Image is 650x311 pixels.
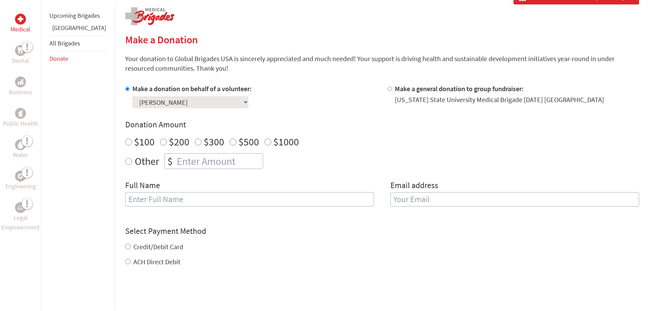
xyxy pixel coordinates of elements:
p: Dental [12,56,29,66]
a: Legal EmpowermentLegal Empowerment [1,202,40,232]
a: EngineeringEngineering [5,171,36,191]
div: Water [15,139,26,150]
label: Make a general donation to group fundraiser: [395,84,524,93]
img: Engineering [18,173,23,179]
div: Engineering [15,171,26,182]
h4: Select Payment Method [125,226,639,237]
img: logo-medical.png [125,7,174,25]
label: Full Name [125,180,160,192]
div: Public Health [15,108,26,119]
label: Make a donation on behalf of a volunteer: [132,84,252,93]
label: Other [135,153,159,169]
p: Public Health [3,119,38,128]
div: [US_STATE] State University Medical Brigade [DATE] [GEOGRAPHIC_DATA] [395,95,604,104]
div: Medical [15,14,26,25]
img: Business [18,79,23,85]
p: Business [9,87,32,97]
a: WaterWater [13,139,28,160]
p: Legal Empowerment [1,213,40,232]
input: Enter Amount [175,154,263,169]
p: Water [13,150,28,160]
a: Upcoming Brigades [49,12,100,19]
a: [GEOGRAPHIC_DATA] [52,24,106,32]
label: $300 [204,135,224,148]
a: Public HealthPublic Health [3,108,38,128]
label: Credit/Debit Card [133,242,183,251]
iframe: reCAPTCHA [125,280,229,307]
p: Your donation to Global Brigades USA is sincerely appreciated and much needed! Your support is dr... [125,54,639,73]
h4: Donation Amount [125,119,639,130]
img: Legal Empowerment [18,206,23,210]
div: Business [15,76,26,87]
div: $ [165,154,175,169]
a: MedicalMedical [11,14,30,34]
label: $500 [239,135,259,148]
img: Public Health [18,110,23,117]
img: Water [18,141,23,149]
div: Dental [15,45,26,56]
li: Upcoming Brigades [49,8,106,23]
label: Email address [390,180,438,192]
label: $1000 [273,135,299,148]
a: All Brigades [49,39,80,47]
img: Medical [18,16,23,22]
h2: Make a Donation [125,33,639,46]
a: BusinessBusiness [9,76,32,97]
li: Guatemala [49,23,106,36]
label: ACH Direct Debit [133,257,180,266]
img: Dental [18,47,23,54]
li: Donate [49,51,106,66]
div: Legal Empowerment [15,202,26,213]
a: Donate [49,55,68,62]
input: Enter Full Name [125,192,374,207]
li: All Brigades [49,36,106,51]
label: $200 [169,135,189,148]
p: Engineering [5,182,36,191]
input: Your Email [390,192,639,207]
p: Medical [11,25,30,34]
label: $100 [134,135,155,148]
a: DentalDental [12,45,29,66]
